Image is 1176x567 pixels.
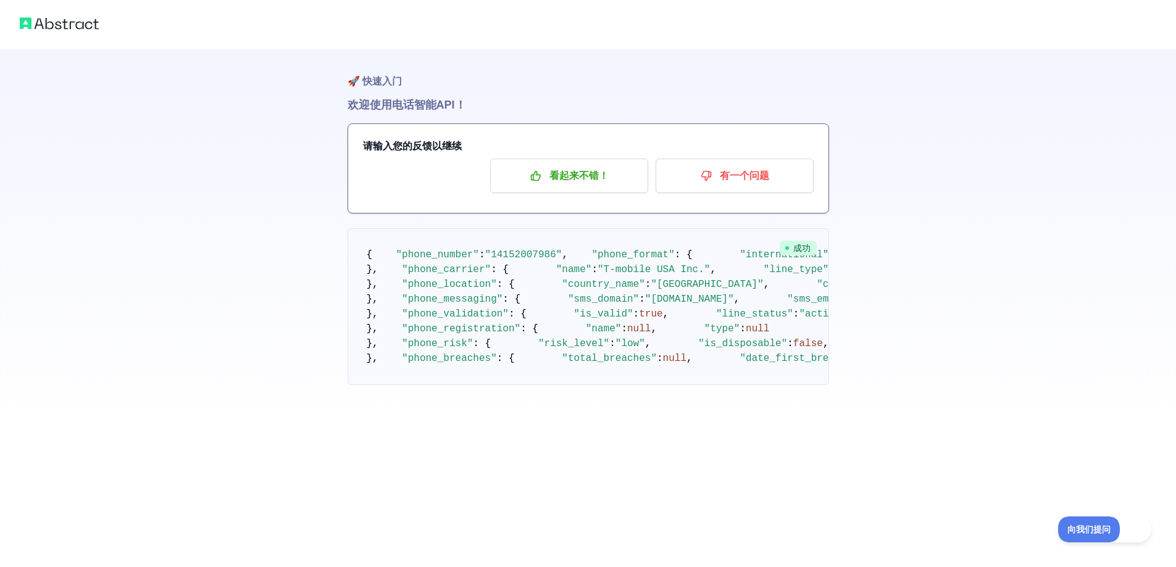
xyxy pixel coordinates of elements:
[491,264,509,275] span: : {
[538,338,609,349] span: "risk_level"
[716,308,793,320] span: "line_status"
[698,338,787,349] span: "is_disposable"
[490,159,648,193] button: 看起来不错！
[1058,516,1151,542] iframe: 切换客户支持
[591,264,598,275] span: :
[686,353,693,364] span: ,
[710,264,716,275] span: ,
[20,15,99,32] img: 抽象标志
[720,170,769,181] font: 有一个问题
[586,323,622,334] span: "name"
[497,279,515,290] span: : {
[740,249,828,260] span: "international"
[562,279,644,290] span: "country_name"
[663,353,686,364] span: null
[549,170,609,181] font: 看起来不错！
[787,294,853,305] span: "sms_email"
[509,308,527,320] span: : {
[817,279,899,290] span: "country_code"
[402,323,520,334] span: "phone_registration"
[485,249,562,260] span: "14152007986"
[574,308,633,320] span: "is_valid"
[562,353,657,364] span: "total_breaches"
[639,308,662,320] span: true
[645,338,651,349] span: ,
[627,323,651,334] span: null
[497,353,515,364] span: : {
[633,308,640,320] span: :
[645,279,651,290] span: :
[675,249,693,260] span: : {
[473,338,491,349] span: : {
[591,249,674,260] span: "phone_format"
[734,294,740,305] span: ,
[787,338,793,349] span: :
[396,249,479,260] span: "phone_number"
[764,264,829,275] span: "line_type"
[793,338,823,349] span: false
[402,294,503,305] span: "phone_messaging"
[621,323,627,334] span: :
[479,249,485,260] span: :
[598,264,710,275] span: "T-mobile USA Inc."
[348,76,402,86] font: 🚀 快速入门
[568,294,639,305] span: "sms_domain"
[823,338,829,349] span: ,
[746,323,769,334] span: null
[367,249,373,260] span: {
[740,353,864,364] span: "date_first_breached"
[764,279,770,290] span: ,
[562,249,568,260] span: ,
[402,308,509,320] span: "phone_validation"
[615,338,645,349] span: "low"
[363,141,462,151] font: 请输入您的反馈以继续
[402,353,497,364] span: "phone_breaches"
[651,323,657,334] span: ,
[520,323,538,334] span: : {
[436,99,466,111] font: API！
[663,308,669,320] span: ,
[402,279,497,290] span: "phone_location"
[657,353,663,364] span: :
[740,323,746,334] span: :
[793,243,811,253] font: 成功
[392,99,436,111] font: 电话智能
[793,308,799,320] span: :
[609,338,615,349] span: :
[645,294,734,305] span: "[DOMAIN_NAME]"
[503,294,520,305] span: : {
[704,323,740,334] span: "type"
[799,308,846,320] span: "active"
[402,338,473,349] span: "phone_risk"
[402,264,491,275] span: "phone_carrier"
[651,279,763,290] span: "[GEOGRAPHIC_DATA]"
[656,159,814,193] button: 有一个问题
[556,264,592,275] span: "name"
[639,294,645,305] span: :
[348,99,392,111] font: 欢迎使用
